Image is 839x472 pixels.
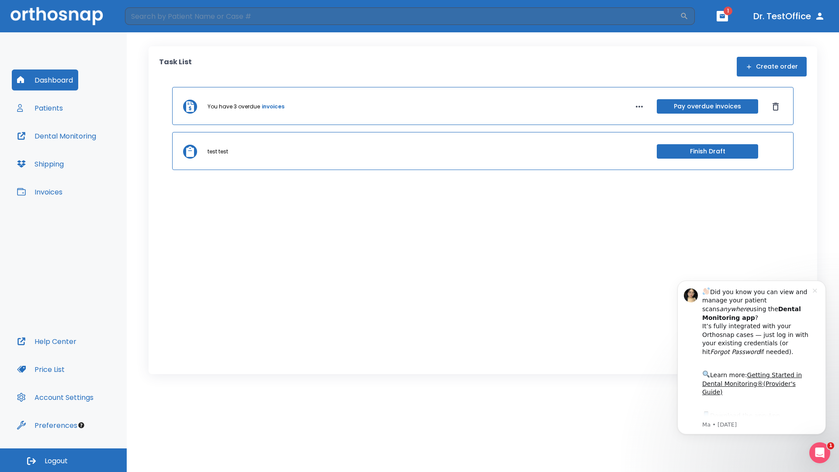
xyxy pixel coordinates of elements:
[809,442,830,463] iframe: Intercom live chat
[12,181,68,202] button: Invoices
[159,57,192,76] p: Task List
[664,270,839,468] iframe: Intercom notifications message
[12,415,83,436] button: Preferences
[262,103,284,111] a: invoices
[657,99,758,114] button: Pay overdue invoices
[10,7,103,25] img: Orthosnap
[750,8,829,24] button: Dr. TestOffice
[208,148,228,156] p: test test
[827,442,834,449] span: 1
[12,125,101,146] button: Dental Monitoring
[125,7,680,25] input: Search by Patient Name or Case #
[724,7,732,15] span: 1
[12,97,68,118] button: Patients
[208,103,260,111] p: You have 3 overdue
[12,69,78,90] button: Dashboard
[12,331,82,352] button: Help Center
[12,153,69,174] button: Shipping
[12,387,99,408] button: Account Settings
[657,144,758,159] button: Finish Draft
[737,57,807,76] button: Create order
[45,456,68,466] span: Logout
[769,100,783,114] button: Dismiss
[77,421,85,429] div: Tooltip anchor
[12,359,70,380] button: Price List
